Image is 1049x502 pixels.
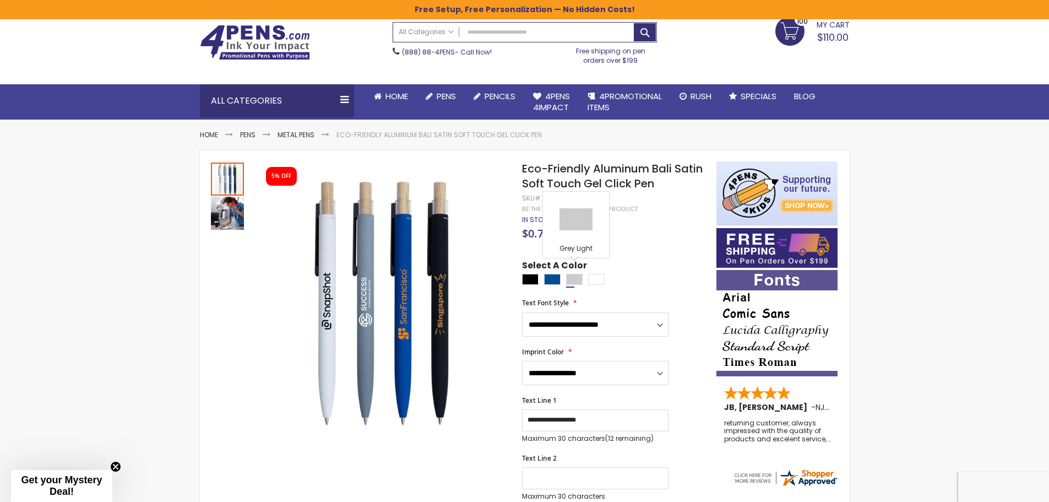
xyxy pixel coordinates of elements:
[522,347,564,357] span: Imprint Color
[522,215,552,224] span: In stock
[278,130,314,139] a: Metal Pens
[588,274,605,285] div: White
[522,298,569,307] span: Text Font Style
[485,90,515,102] span: Pencils
[522,193,542,203] strong: SKU
[522,274,539,285] div: Black
[240,130,256,139] a: Pens
[691,90,711,102] span: Rush
[211,197,244,230] img: Eco-Friendly Aluminum Bali Satin Soft Touch Gel Click Pen
[522,161,703,191] span: Eco-Friendly Aluminum Bali Satin Soft Touch Gel Click Pen
[522,492,668,501] p: Maximum 30 characters
[566,274,583,285] div: Grey Light
[200,25,310,60] img: 4Pens Custom Pens and Promotional Products
[402,47,455,57] a: (888) 88-4PENS
[522,215,552,224] div: Availability
[524,84,579,120] a: 4Pens4impact
[720,84,785,109] a: Specials
[465,84,524,109] a: Pencils
[256,177,508,429] img: Eco-Friendly Aluminum Bali Satin Soft Touch Gel Click Pen
[605,434,654,443] span: (12 remaining)
[21,474,102,497] span: Get your Mystery Deal!
[211,161,245,196] div: Eco-Friendly Aluminum Bali Satin Soft Touch Gel Click Pen
[785,84,824,109] a: Blog
[579,84,671,120] a: 4PROMOTIONALITEMS
[671,84,720,109] a: Rush
[716,228,838,268] img: Free shipping on orders over $199
[211,196,244,230] div: Eco-Friendly Aluminum Bali Satin Soft Touch Gel Click Pen
[816,402,829,413] span: NJ
[522,454,557,463] span: Text Line 2
[775,17,850,44] a: $110.00 100
[732,468,838,488] img: 4pens.com widget logo
[399,28,454,36] span: All Categories
[200,130,218,139] a: Home
[110,461,121,472] button: Close teaser
[11,470,112,502] div: Get your Mystery Deal!Close teaser
[817,30,849,44] span: $110.00
[365,84,417,109] a: Home
[533,90,570,113] span: 4Pens 4impact
[716,161,838,225] img: 4pens 4 kids
[393,23,459,41] a: All Categories
[588,90,662,113] span: 4PROMOTIONAL ITEMS
[522,205,638,213] a: Be the first to review this product
[385,90,408,102] span: Home
[958,472,1049,502] iframe: Google Customer Reviews
[200,84,354,117] div: All Categories
[716,270,838,376] img: font-personalization-examples
[732,481,838,490] a: 4pens.com certificate URL
[546,244,606,255] div: Grey Light
[522,226,550,241] span: $0.79
[797,16,808,26] span: 100
[522,434,668,443] p: Maximum 30 characters
[402,47,492,57] span: - Call Now!
[336,131,542,139] li: Eco-Friendly Aluminum Bali Satin Soft Touch Gel Click Pen
[417,84,465,109] a: Pens
[724,402,811,413] span: JB, [PERSON_NAME]
[522,396,557,405] span: Text Line 1
[564,42,657,64] div: Free shipping on pen orders over $199
[811,402,907,413] span: - ,
[271,172,291,180] div: 5% OFF
[794,90,816,102] span: Blog
[741,90,776,102] span: Specials
[437,90,456,102] span: Pens
[544,274,561,285] div: Dark Blue
[724,419,831,443] div: returning customer, always impressed with the quality of products and excelent service, will retu...
[522,260,587,274] span: Select A Color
